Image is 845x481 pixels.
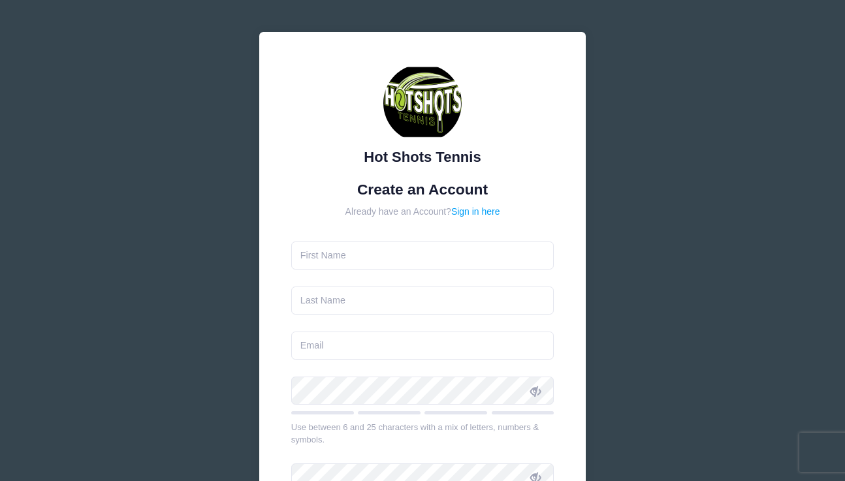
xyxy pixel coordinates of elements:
[451,206,500,217] a: Sign in here
[291,146,554,168] div: Hot Shots Tennis
[291,332,554,360] input: Email
[291,181,554,198] h1: Create an Account
[291,205,554,219] div: Already have an Account?
[291,421,554,446] div: Use between 6 and 25 characters with a mix of letters, numbers & symbols.
[291,287,554,315] input: Last Name
[291,241,554,270] input: First Name
[383,64,462,142] img: Hot Shots Tennis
